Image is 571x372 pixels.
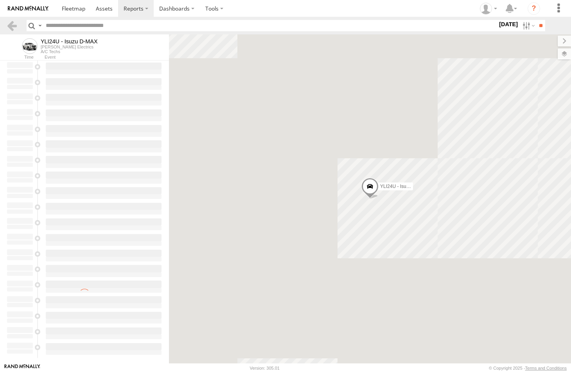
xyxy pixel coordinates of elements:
[525,366,567,370] a: Terms and Conditions
[45,55,169,59] div: Event
[6,55,34,59] div: Time
[519,20,536,31] label: Search Filter Options
[37,20,43,31] label: Search Query
[497,20,519,29] label: [DATE]
[41,49,98,54] div: A/C Techs
[6,20,18,31] a: Back to previous Page
[41,38,98,45] div: YLI24U - Isuzu D-MAX - View Asset History
[4,364,40,372] a: Visit our Website
[41,45,98,49] div: [PERSON_NAME] Electrics
[8,6,48,11] img: rand-logo.svg
[477,3,500,14] div: Nicole Hunt
[380,184,427,189] span: YLI24U - Isuzu D-MAX
[489,366,567,370] div: © Copyright 2025 -
[250,366,280,370] div: Version: 305.01
[528,2,540,15] i: ?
